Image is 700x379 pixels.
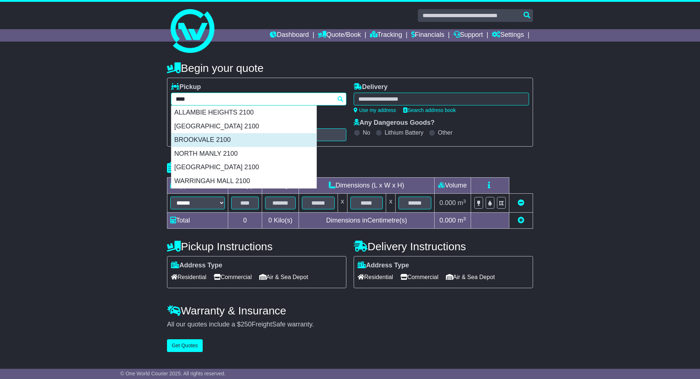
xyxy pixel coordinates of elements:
[458,199,466,206] span: m
[167,305,533,317] h4: Warranty & Insurance
[492,29,524,42] a: Settings
[518,199,524,206] a: Remove this item
[167,213,228,229] td: Total
[167,62,533,74] h4: Begin your quote
[434,178,471,194] td: Volume
[386,194,396,213] td: x
[439,217,456,224] span: 0.000
[354,107,396,113] a: Use my address
[463,216,466,221] sup: 3
[167,162,258,174] h4: Package details |
[463,198,466,204] sup: 3
[318,29,361,42] a: Quote/Book
[171,83,201,91] label: Pickup
[214,271,252,283] span: Commercial
[171,120,316,134] div: [GEOGRAPHIC_DATA] 2100
[262,213,299,229] td: Kilo(s)
[400,271,438,283] span: Commercial
[270,29,309,42] a: Dashboard
[385,129,424,136] label: Lithium Battery
[354,83,388,91] label: Delivery
[228,213,262,229] td: 0
[354,119,435,127] label: Any Dangerous Goods?
[167,321,533,329] div: All our quotes include a $ FreightSafe warranty.
[358,262,409,270] label: Address Type
[259,271,308,283] span: Air & Sea Depot
[446,271,495,283] span: Air & Sea Depot
[167,240,346,252] h4: Pickup Instructions
[458,217,466,224] span: m
[338,194,347,213] td: x
[171,271,206,283] span: Residential
[268,217,272,224] span: 0
[403,107,456,113] a: Search address book
[363,129,370,136] label: No
[299,213,434,229] td: Dimensions in Centimetre(s)
[439,199,456,206] span: 0.000
[411,29,444,42] a: Financials
[358,271,393,283] span: Residential
[438,129,452,136] label: Other
[171,147,316,161] div: NORTH MANLY 2100
[518,217,524,224] a: Add new item
[167,339,203,352] button: Get Quotes
[241,321,252,328] span: 250
[370,29,402,42] a: Tracking
[171,262,222,270] label: Address Type
[120,371,226,376] span: © One World Courier 2025. All rights reserved.
[171,133,316,147] div: BROOKVALE 2100
[167,178,228,194] td: Type
[454,29,483,42] a: Support
[171,106,316,120] div: ALLAMBIE HEIGHTS 2100
[171,174,316,188] div: WARRINGAH MALL 2100
[299,178,434,194] td: Dimensions (L x W x H)
[171,93,346,105] typeahead: Please provide city
[171,161,316,174] div: [GEOGRAPHIC_DATA] 2100
[354,240,533,252] h4: Delivery Instructions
